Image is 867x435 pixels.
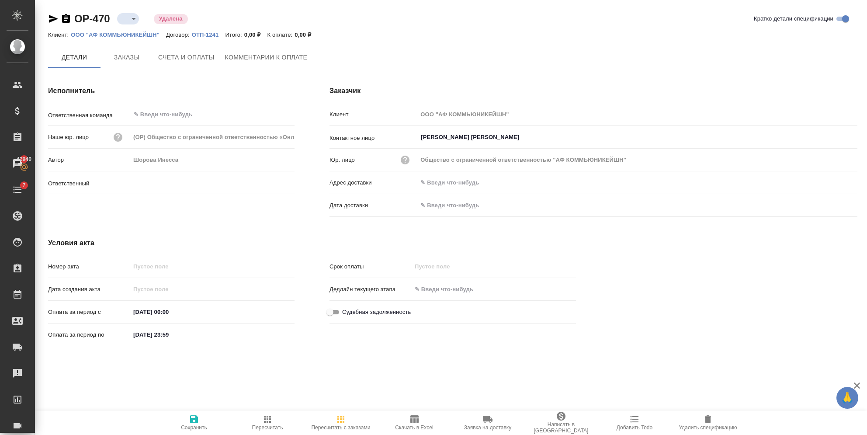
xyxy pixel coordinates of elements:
[754,14,833,23] span: Кратко детали спецификации
[290,182,291,184] button: Open
[329,285,412,294] p: Дедлайн текущего этапа
[225,52,308,63] span: Комментарии к оплате
[329,156,355,164] p: Юр. лицо
[290,114,291,115] button: Open
[48,262,130,271] p: Номер акта
[329,110,417,119] p: Клиент
[840,389,855,407] span: 🙏
[130,153,295,166] input: Пустое поле
[48,179,130,188] p: Ответственный
[417,108,857,121] input: Пустое поле
[48,156,130,164] p: Автор
[329,86,857,96] h4: Заказчик
[329,134,417,143] p: Контактное лицо
[48,86,295,96] h4: Исполнитель
[853,136,854,138] button: Open
[2,153,33,174] a: 42940
[130,131,295,143] input: Пустое поле
[166,31,192,38] p: Договор:
[48,14,59,24] button: Скопировать ссылку для ЯМессенджера
[48,111,130,120] p: Ответственная команда
[2,179,33,201] a: 7
[412,260,488,273] input: Пустое поле
[159,14,183,23] p: Удалена
[53,52,95,63] span: Детали
[130,328,207,341] input: ✎ Введи что-нибудь
[267,31,295,38] p: К оплате:
[836,387,858,409] button: 🙏
[417,176,857,189] input: ✎ Введи что-нибудь
[106,52,148,63] span: Заказы
[130,306,207,318] input: ✎ Введи что-нибудь
[295,31,318,38] p: 0,00 ₽
[71,31,166,38] a: ООО "АФ КОММЬЮНИКЕЙШН"
[192,31,225,38] a: ОТП-1241
[48,238,576,248] h4: Условия акта
[329,178,417,187] p: Адрес доставки
[158,52,215,63] span: Счета и оплаты
[244,31,267,38] p: 0,00 ₽
[48,331,130,339] p: Оплата за период по
[61,14,71,24] button: Скопировать ссылку
[11,155,37,164] span: 42940
[74,13,110,24] a: OP-470
[412,283,488,296] input: ✎ Введи что-нибудь
[17,181,31,190] span: 7
[117,13,139,24] div: ​
[329,262,412,271] p: Срок оплаты
[48,31,71,38] p: Клиент:
[48,285,130,294] p: Дата создания акта
[225,31,244,38] p: Итого:
[130,283,207,296] input: Пустое поле
[417,153,857,166] input: Пустое поле
[133,109,263,120] input: ✎ Введи что-нибудь
[417,199,494,212] input: ✎ Введи что-нибудь
[342,308,411,317] span: Судебная задолженность
[130,260,295,273] input: Пустое поле
[329,201,417,210] p: Дата доставки
[48,308,130,317] p: Оплата за период с
[48,133,89,142] p: Наше юр. лицо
